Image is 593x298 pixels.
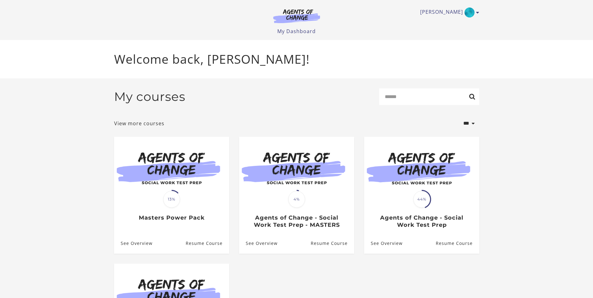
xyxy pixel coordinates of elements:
a: Agents of Change - Social Work Test Prep: See Overview [364,233,403,254]
h2: My courses [114,89,185,104]
p: Welcome back, [PERSON_NAME]! [114,50,479,68]
img: Agents of Change Logo [267,9,327,23]
a: Agents of Change - Social Work Test Prep: Resume Course [435,233,479,254]
a: Toggle menu [420,7,476,17]
a: Masters Power Pack: See Overview [114,233,153,254]
a: Masters Power Pack: Resume Course [185,233,229,254]
h3: Masters Power Pack [121,214,222,221]
a: Agents of Change - Social Work Test Prep - MASTERS: Resume Course [310,233,354,254]
span: 13% [163,191,180,208]
h3: Agents of Change - Social Work Test Prep - MASTERS [246,214,347,228]
span: 4% [288,191,305,208]
a: My Dashboard [277,28,316,35]
span: 44% [413,191,430,208]
h3: Agents of Change - Social Work Test Prep [371,214,472,228]
a: Agents of Change - Social Work Test Prep - MASTERS: See Overview [239,233,278,254]
a: View more courses [114,120,164,127]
